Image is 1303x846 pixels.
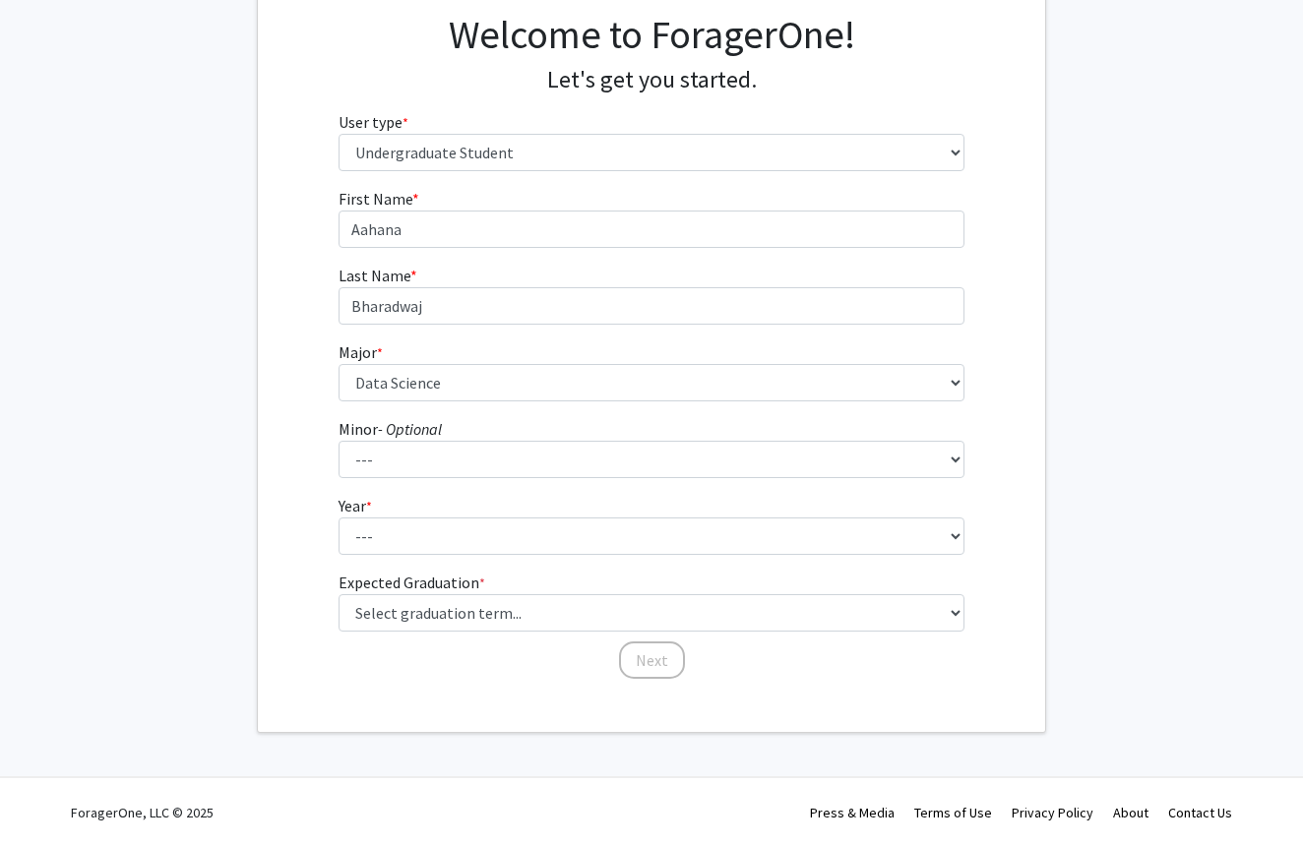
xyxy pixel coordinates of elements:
label: Major [339,340,383,364]
label: User type [339,110,408,134]
label: Minor [339,417,442,441]
iframe: Chat [15,757,84,831]
a: Press & Media [810,804,895,821]
button: Next [619,641,685,679]
h4: Let's get you started. [339,66,965,94]
label: Expected Graduation [339,571,485,594]
span: First Name [339,189,412,209]
label: Year [339,494,372,517]
h1: Welcome to ForagerOne! [339,11,965,58]
i: - Optional [378,419,442,439]
a: Privacy Policy [1012,804,1093,821]
a: Terms of Use [914,804,992,821]
a: Contact Us [1168,804,1232,821]
a: About [1113,804,1148,821]
span: Last Name [339,266,410,285]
